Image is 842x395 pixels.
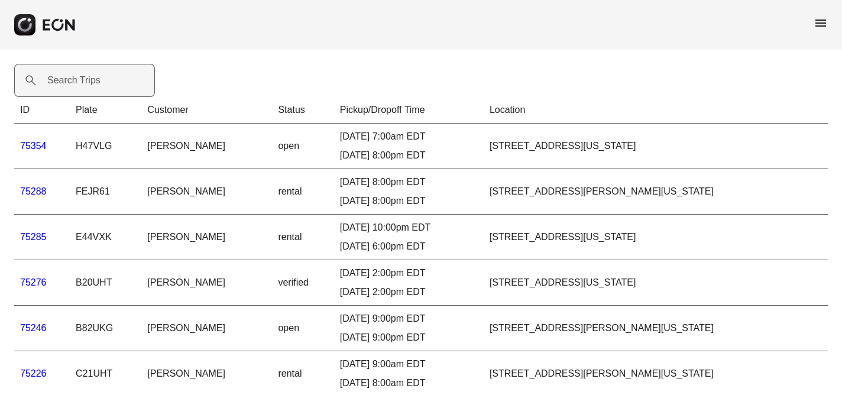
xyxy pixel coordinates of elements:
[340,221,478,235] div: [DATE] 10:00pm EDT
[484,260,828,306] td: [STREET_ADDRESS][US_STATE]
[70,306,141,351] td: B82UKG
[334,97,484,124] th: Pickup/Dropoff Time
[484,124,828,169] td: [STREET_ADDRESS][US_STATE]
[272,169,333,215] td: rental
[340,129,478,144] div: [DATE] 7:00am EDT
[484,215,828,260] td: [STREET_ADDRESS][US_STATE]
[70,169,141,215] td: FEJR61
[14,97,70,124] th: ID
[272,215,333,260] td: rental
[340,376,478,390] div: [DATE] 8:00am EDT
[272,260,333,306] td: verified
[340,175,478,189] div: [DATE] 8:00pm EDT
[70,260,141,306] td: B20UHT
[272,306,333,351] td: open
[340,312,478,326] div: [DATE] 9:00pm EDT
[70,124,141,169] td: H47VLG
[70,97,141,124] th: Plate
[141,124,272,169] td: [PERSON_NAME]
[20,232,47,242] a: 75285
[20,368,47,378] a: 75226
[141,260,272,306] td: [PERSON_NAME]
[141,97,272,124] th: Customer
[340,148,478,163] div: [DATE] 8:00pm EDT
[141,169,272,215] td: [PERSON_NAME]
[340,357,478,371] div: [DATE] 9:00am EDT
[47,73,101,88] label: Search Trips
[272,97,333,124] th: Status
[141,215,272,260] td: [PERSON_NAME]
[484,97,828,124] th: Location
[20,277,47,287] a: 75276
[340,239,478,254] div: [DATE] 6:00pm EDT
[20,186,47,196] a: 75288
[484,306,828,351] td: [STREET_ADDRESS][PERSON_NAME][US_STATE]
[141,306,272,351] td: [PERSON_NAME]
[814,16,828,30] span: menu
[340,285,478,299] div: [DATE] 2:00pm EDT
[340,331,478,345] div: [DATE] 9:00pm EDT
[20,141,47,151] a: 75354
[20,323,47,333] a: 75246
[272,124,333,169] td: open
[70,215,141,260] td: E44VXK
[340,266,478,280] div: [DATE] 2:00pm EDT
[340,194,478,208] div: [DATE] 8:00pm EDT
[484,169,828,215] td: [STREET_ADDRESS][PERSON_NAME][US_STATE]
